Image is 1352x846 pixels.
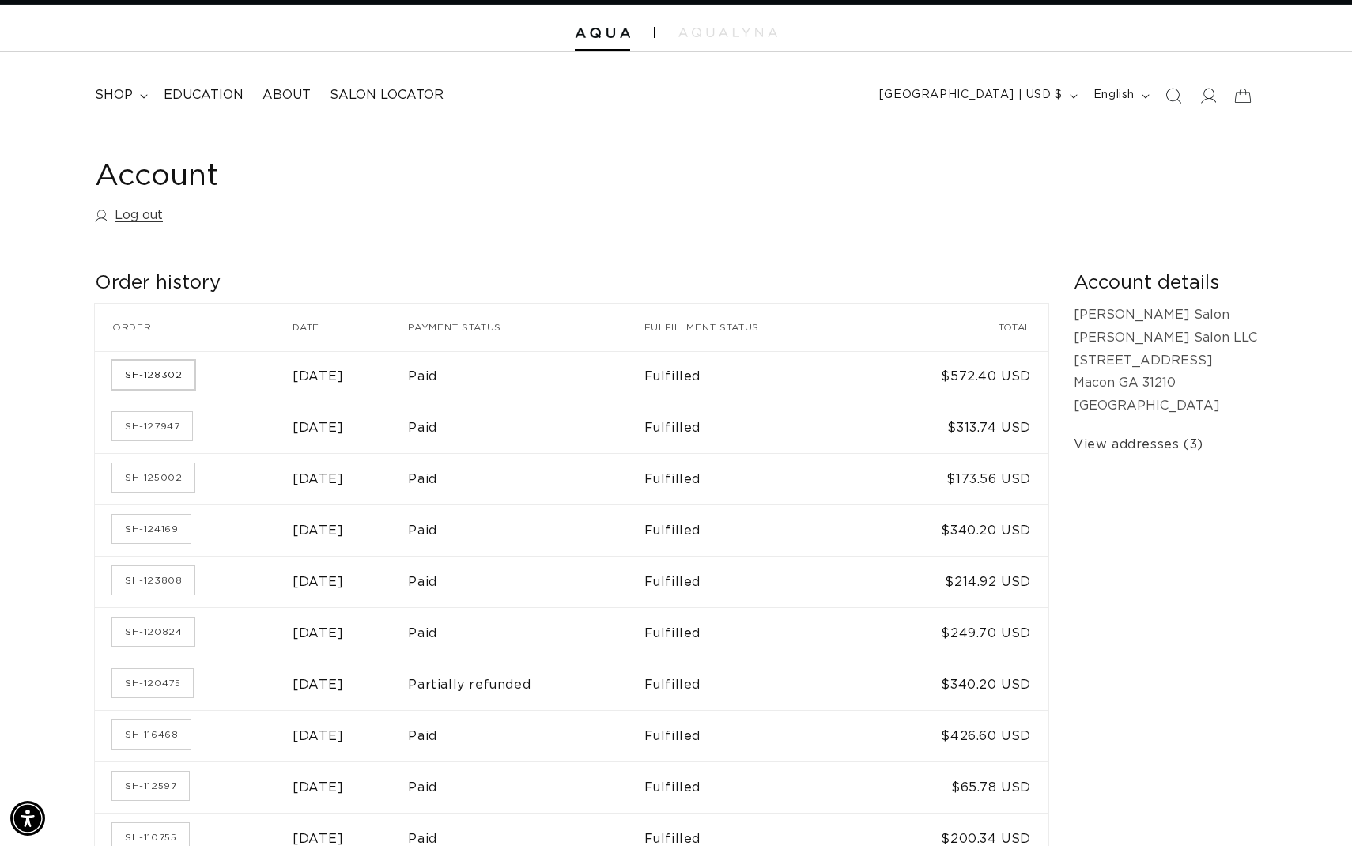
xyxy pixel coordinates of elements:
[293,421,344,434] time: [DATE]
[867,556,1048,607] td: $214.92 USD
[867,607,1048,659] td: $249.70 USD
[644,402,868,453] td: Fulfilled
[867,402,1048,453] td: $313.74 USD
[408,453,644,504] td: Paid
[644,710,868,761] td: Fulfilled
[293,473,344,485] time: [DATE]
[1074,433,1203,456] a: View addresses (3)
[293,524,344,537] time: [DATE]
[644,556,868,607] td: Fulfilled
[867,504,1048,556] td: $340.20 USD
[95,304,293,351] th: Order
[293,576,344,588] time: [DATE]
[320,77,453,113] a: Salon Locator
[1273,770,1352,846] iframe: Chat Widget
[112,566,194,595] a: Order number SH-123808
[867,304,1048,351] th: Total
[95,87,133,104] span: shop
[1156,78,1191,113] summary: Search
[644,659,868,710] td: Fulfilled
[95,157,1257,196] h1: Account
[867,453,1048,504] td: $173.56 USD
[112,515,191,543] a: Order number SH-124169
[154,77,253,113] a: Education
[293,833,344,845] time: [DATE]
[85,77,154,113] summary: shop
[95,271,1048,296] h2: Order history
[408,556,644,607] td: Paid
[112,772,189,800] a: Order number SH-112597
[408,402,644,453] td: Paid
[293,781,344,794] time: [DATE]
[867,710,1048,761] td: $426.60 USD
[644,453,868,504] td: Fulfilled
[644,761,868,813] td: Fulfilled
[678,28,777,37] img: aqualyna.com
[408,607,644,659] td: Paid
[408,659,644,710] td: Partially refunded
[112,669,193,697] a: Order number SH-120475
[112,463,194,492] a: Order number SH-125002
[112,361,194,389] a: Order number SH-128302
[1074,271,1257,296] h2: Account details
[1074,304,1257,417] p: [PERSON_NAME] Salon [PERSON_NAME] Salon LLC [STREET_ADDRESS] Macon GA 31210 [GEOGRAPHIC_DATA]
[644,351,868,402] td: Fulfilled
[408,304,644,351] th: Payment status
[408,710,644,761] td: Paid
[408,351,644,402] td: Paid
[330,87,444,104] span: Salon Locator
[644,504,868,556] td: Fulfilled
[644,304,868,351] th: Fulfillment status
[293,304,408,351] th: Date
[575,28,630,39] img: Aqua Hair Extensions
[95,204,163,227] a: Log out
[1084,81,1156,111] button: English
[10,801,45,836] div: Accessibility Menu
[293,730,344,742] time: [DATE]
[293,370,344,383] time: [DATE]
[262,87,311,104] span: About
[112,720,191,749] a: Order number SH-116468
[408,761,644,813] td: Paid
[293,627,344,640] time: [DATE]
[253,77,320,113] a: About
[867,351,1048,402] td: $572.40 USD
[293,678,344,691] time: [DATE]
[644,607,868,659] td: Fulfilled
[867,659,1048,710] td: $340.20 USD
[112,618,194,646] a: Order number SH-120824
[879,87,1063,104] span: [GEOGRAPHIC_DATA] | USD $
[164,87,244,104] span: Education
[408,504,644,556] td: Paid
[870,81,1084,111] button: [GEOGRAPHIC_DATA] | USD $
[867,761,1048,813] td: $65.78 USD
[112,412,192,440] a: Order number SH-127947
[1093,87,1135,104] span: English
